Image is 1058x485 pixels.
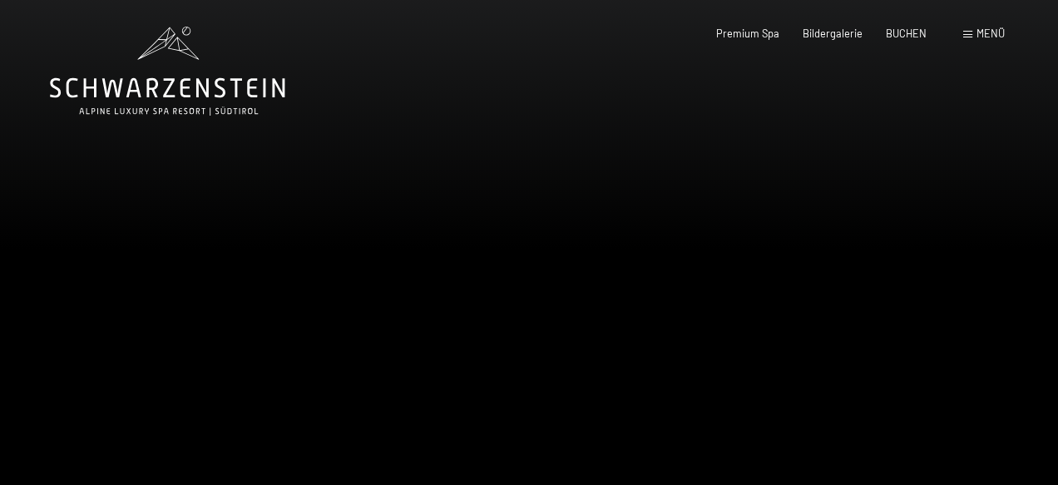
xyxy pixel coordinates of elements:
[886,27,927,40] a: BUCHEN
[803,27,863,40] a: Bildergalerie
[716,27,779,40] a: Premium Spa
[976,27,1005,40] span: Menü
